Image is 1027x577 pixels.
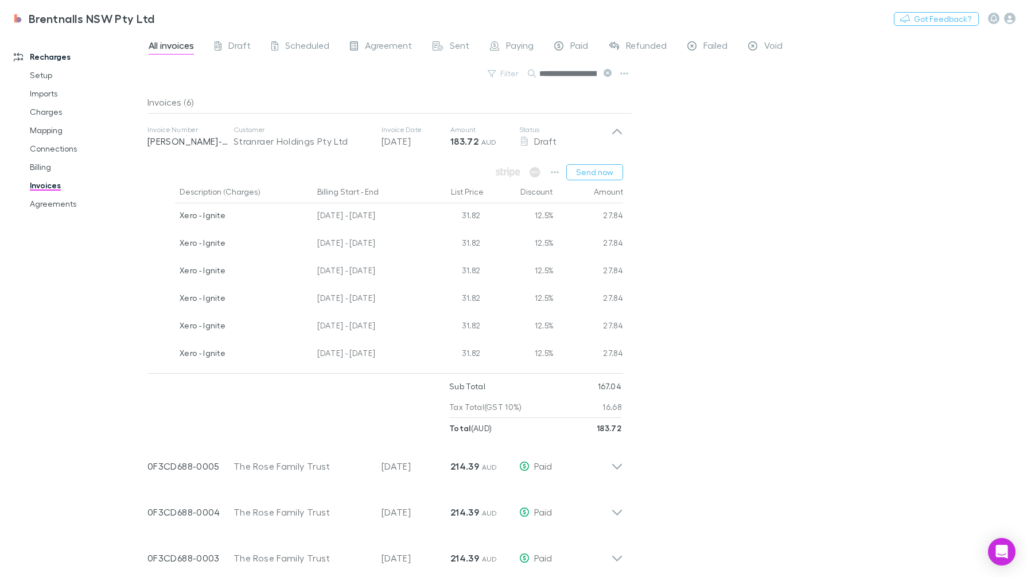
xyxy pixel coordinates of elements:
p: Invoice Date [382,125,450,134]
p: [DATE] [382,505,450,519]
div: Xero - Ignite [180,203,309,227]
div: 12.5% [485,203,554,231]
a: Recharges [2,48,156,66]
div: Xero - Ignite [180,286,309,310]
div: [DATE] - [DATE] [313,341,416,369]
a: Imports [18,84,156,103]
p: [DATE] [382,134,450,148]
span: Refunded [626,40,667,55]
div: 31.82 [416,231,485,258]
p: 0F3CD688-0004 [147,505,234,519]
div: The Rose Family Trust [234,459,370,473]
strong: 183.72 [450,135,479,147]
span: Available when invoice is finalised [527,164,543,180]
div: 12.5% [485,286,554,313]
div: 0F3CD688-0004The Rose Family Trust[DATE]214.39 AUDPaid [138,485,632,530]
p: Status [519,125,611,134]
p: [PERSON_NAME]-0484 [147,134,234,148]
div: 12.5% [485,341,554,369]
div: [DATE] - [DATE] [313,258,416,286]
span: Available when invoice is finalised [493,164,523,180]
div: 31.82 [416,258,485,286]
span: Failed [703,40,728,55]
strong: Total [449,423,471,433]
span: Paid [534,552,552,563]
div: [DATE] - [DATE] [313,203,416,231]
strong: 214.39 [450,552,479,564]
div: 27.84 [554,313,623,341]
p: Invoice Number [147,125,234,134]
button: Got Feedback? [894,12,979,26]
p: 0F3CD688-0005 [147,459,234,473]
span: Paying [506,40,534,55]
span: AUD [482,555,497,563]
div: 12.5% [485,258,554,286]
span: AUD [482,509,497,517]
a: Mapping [18,121,156,140]
span: Draft [534,135,557,146]
div: Invoice Number[PERSON_NAME]-0484CustomerStranraer Holdings Pty LtdInvoice Date[DATE]Amount183.72 ... [138,114,632,160]
a: Brentnalls NSW Pty Ltd [5,5,162,32]
div: Xero - Ignite [180,341,309,365]
p: 16.68 [602,397,621,417]
span: Sent [450,40,469,55]
a: Billing [18,158,156,176]
strong: 183.72 [597,423,621,433]
div: 31.82 [416,313,485,341]
p: 167.04 [598,376,621,397]
div: [DATE] - [DATE] [313,286,416,313]
p: Customer [234,125,370,134]
div: Stranraer Holdings Pty Ltd [234,134,370,148]
span: Paid [534,506,552,517]
p: Sub Total [449,376,485,397]
div: 0F3CD688-0003The Rose Family Trust[DATE]214.39 AUDPaid [138,530,632,576]
img: Brentnalls NSW Pty Ltd's Logo [11,11,24,25]
div: Open Intercom Messenger [988,538,1016,566]
div: 31.82 [416,341,485,369]
p: Amount [450,125,519,134]
span: All invoices [149,40,194,55]
h3: Brentnalls NSW Pty Ltd [29,11,155,25]
div: 0F3CD688-0005The Rose Family Trust[DATE]214.39 AUDPaid [138,439,632,485]
span: AUD [481,138,497,146]
span: Void [764,40,783,55]
p: [DATE] [382,551,450,565]
p: ( AUD ) [449,418,492,439]
button: Filter [482,67,526,80]
p: 0F3CD688-0003 [147,551,234,565]
div: 27.84 [554,286,623,313]
div: 27.84 [554,231,623,258]
span: Scheduled [285,40,329,55]
button: Send now [566,164,623,180]
div: The Rose Family Trust [234,505,370,519]
strong: 214.39 [450,460,479,472]
div: Xero - Ignite [180,231,309,255]
div: 27.84 [554,341,623,369]
span: Agreement [365,40,412,55]
div: Xero - Ignite [180,313,309,338]
a: Setup [18,66,156,84]
div: [DATE] - [DATE] [313,313,416,341]
div: The Rose Family Trust [234,551,370,565]
div: 31.82 [416,286,485,313]
div: 12.5% [485,313,554,341]
a: Charges [18,103,156,121]
div: 27.84 [554,258,623,286]
strong: 214.39 [450,506,479,518]
span: AUD [482,463,497,471]
span: Draft [228,40,251,55]
div: Xero - Ignite [180,258,309,282]
a: Invoices [18,176,156,195]
span: Paid [534,460,552,471]
div: 27.84 [554,203,623,231]
a: Agreements [18,195,156,213]
p: [DATE] [382,459,450,473]
div: 31.82 [416,203,485,231]
span: Paid [570,40,588,55]
a: Connections [18,140,156,158]
div: [DATE] - [DATE] [313,231,416,258]
p: Tax Total (GST 10%) [449,397,522,417]
div: 12.5% [485,231,554,258]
